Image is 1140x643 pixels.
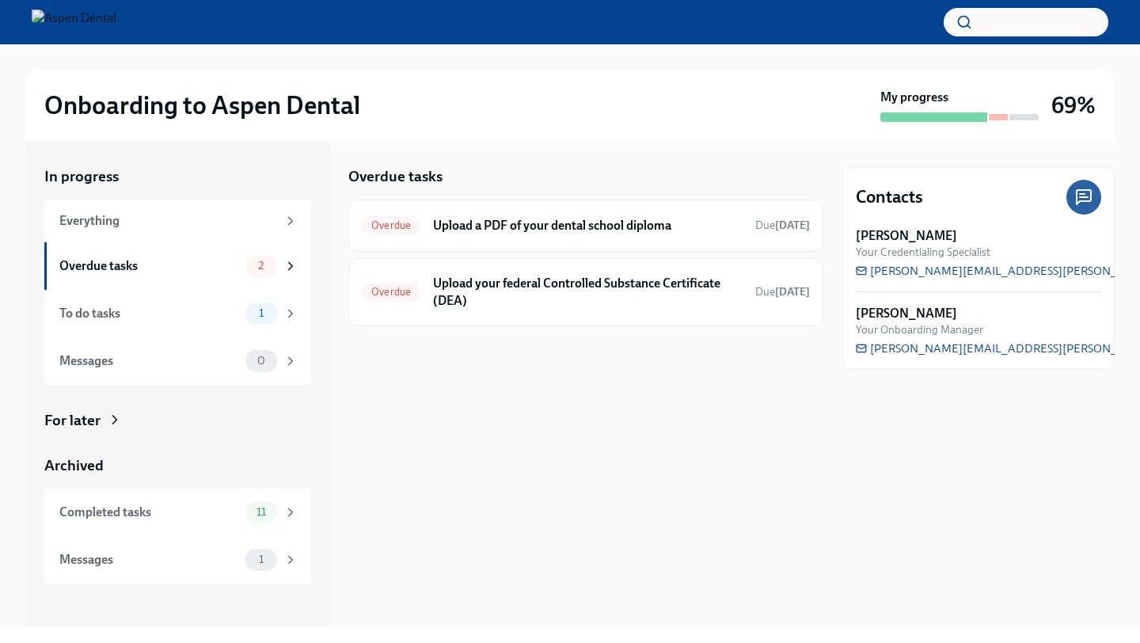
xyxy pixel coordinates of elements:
[248,355,275,367] span: 0
[362,272,810,313] a: OverdueUpload your federal Controlled Substance Certificate (DEA)Due[DATE]
[880,89,948,106] strong: My progress
[348,166,443,187] h5: Overdue tasks
[59,352,239,370] div: Messages
[44,200,310,242] a: Everything
[362,286,420,298] span: Overdue
[249,554,273,565] span: 1
[44,410,310,431] a: For later
[59,305,239,322] div: To do tasks
[856,305,957,322] strong: [PERSON_NAME]
[247,506,275,518] span: 11
[856,185,923,209] h4: Contacts
[775,285,810,299] strong: [DATE]
[433,217,743,234] h6: Upload a PDF of your dental school diploma
[44,489,310,536] a: Completed tasks11
[59,504,239,521] div: Completed tasks
[755,285,810,299] span: Due
[59,551,239,569] div: Messages
[249,260,273,272] span: 2
[44,242,310,290] a: Overdue tasks2
[32,10,116,35] img: Aspen Dental
[755,284,810,299] span: August 8th, 2025 10:00
[44,337,310,385] a: Messages0
[755,219,810,232] span: Due
[1051,91,1096,120] h3: 69%
[362,219,420,231] span: Overdue
[775,219,810,232] strong: [DATE]
[755,218,810,233] span: August 8th, 2025 10:00
[433,275,743,310] h6: Upload your federal Controlled Substance Certificate (DEA)
[856,322,983,337] span: Your Onboarding Manager
[249,307,273,319] span: 1
[856,245,990,260] span: Your Credentialing Specialist
[59,212,277,230] div: Everything
[44,89,360,121] h2: Onboarding to Aspen Dental
[59,257,239,275] div: Overdue tasks
[44,455,310,476] a: Archived
[44,290,310,337] a: To do tasks1
[44,536,310,584] a: Messages1
[44,166,310,187] a: In progress
[856,227,957,245] strong: [PERSON_NAME]
[44,410,101,431] div: For later
[362,213,810,238] a: OverdueUpload a PDF of your dental school diplomaDue[DATE]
